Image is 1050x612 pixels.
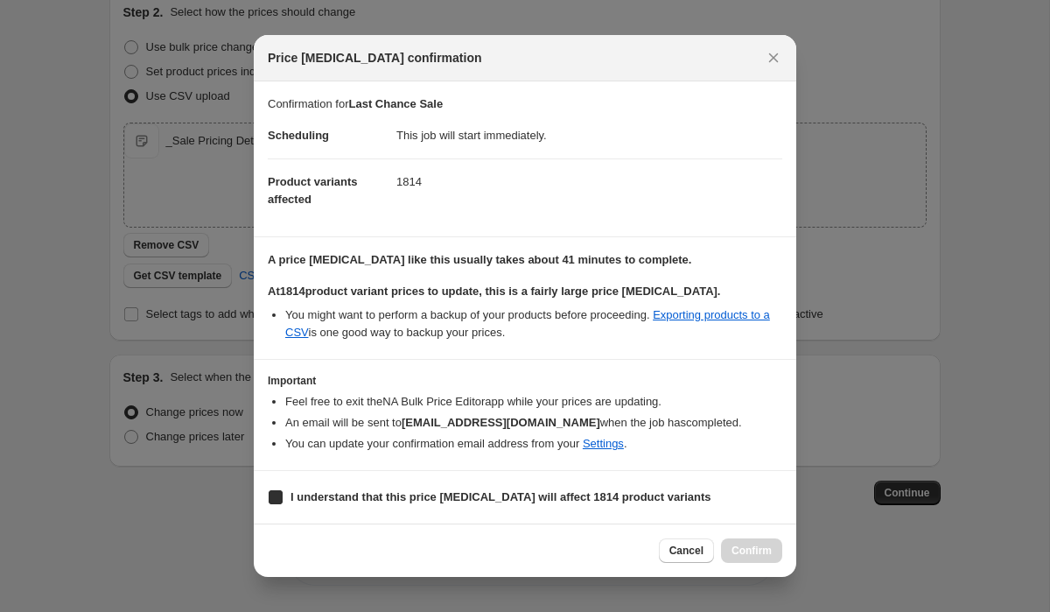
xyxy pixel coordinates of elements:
[396,158,782,205] dd: 1814
[268,129,329,142] span: Scheduling
[659,538,714,563] button: Cancel
[268,285,720,298] b: At 1814 product variant prices to update, this is a fairly large price [MEDICAL_DATA].
[285,435,782,453] li: You can update your confirmation email address from your .
[285,414,782,432] li: An email will be sent to when the job has completed .
[402,416,600,429] b: [EMAIL_ADDRESS][DOMAIN_NAME]
[348,97,443,110] b: Last Chance Sale
[285,306,782,341] li: You might want to perform a backup of your products before proceeding. is one good way to backup ...
[268,49,482,67] span: Price [MEDICAL_DATA] confirmation
[285,393,782,411] li: Feel free to exit the NA Bulk Price Editor app while your prices are updating.
[761,46,786,70] button: Close
[285,308,770,339] a: Exporting products to a CSV
[290,490,711,503] b: I understand that this price [MEDICAL_DATA] will affect 1814 product variants
[268,175,358,206] span: Product variants affected
[396,113,782,158] dd: This job will start immediately.
[669,544,703,558] span: Cancel
[268,374,782,388] h3: Important
[268,253,691,266] b: A price [MEDICAL_DATA] like this usually takes about 41 minutes to complete.
[583,437,624,450] a: Settings
[268,95,782,113] p: Confirmation for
